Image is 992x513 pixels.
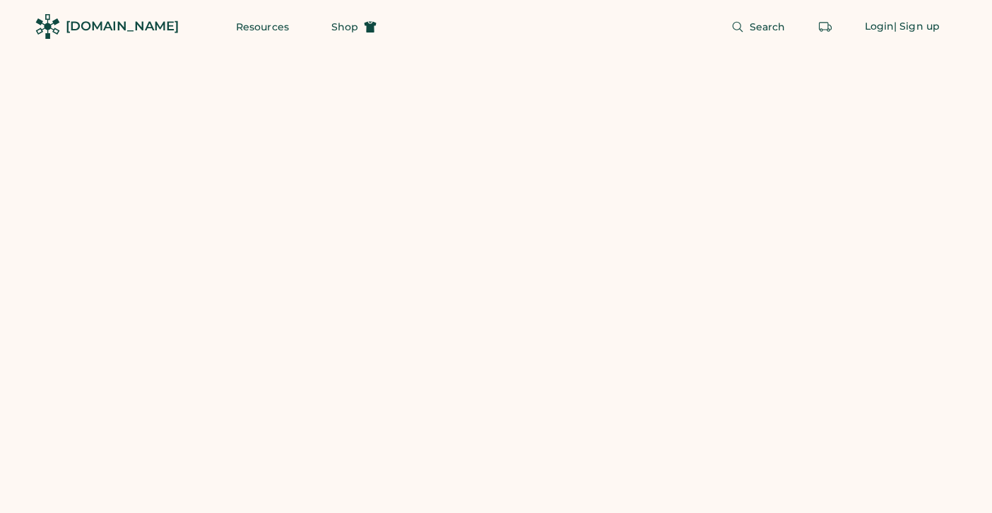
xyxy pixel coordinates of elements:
button: Retrieve an order [811,13,839,41]
div: | Sign up [894,20,940,34]
img: Rendered Logo - Screens [35,14,60,39]
button: Search [714,13,803,41]
span: Search [750,22,786,32]
img: yH5BAEAAAAALAAAAAABAAEAAAIBRAA7 [479,235,513,270]
button: Resources [219,13,306,41]
button: Shop [314,13,394,41]
span: Shop [331,22,358,32]
div: Login [865,20,894,34]
div: [DOMAIN_NAME] [66,18,179,35]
